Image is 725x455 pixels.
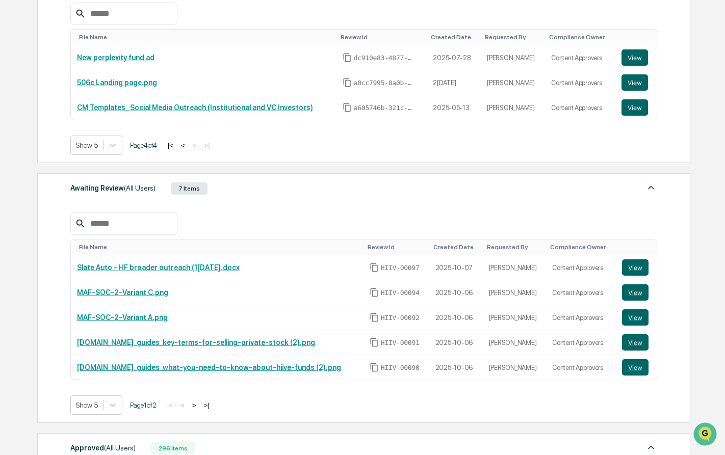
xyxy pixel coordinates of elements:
td: Content Approvers [545,95,615,120]
span: HIIV-00092 [381,314,420,322]
td: [PERSON_NAME] [483,330,547,355]
span: a0cc7995-8a0b-4b72-ac1a-878fd3692143 [354,79,415,87]
span: Copy Id [370,288,379,297]
td: Content Approvers [545,45,615,70]
a: CM Templates_ Social Media Outreach (Institutional and VC Investors) [77,103,313,112]
td: 2025-10-06 [429,330,483,355]
span: Preclearance [20,128,66,139]
button: Start new chat [173,81,186,93]
td: Content Approvers [546,280,616,305]
span: Pylon [101,173,123,180]
a: View [622,359,651,376]
a: New perplexity fund ad [77,53,154,62]
div: 🔎 [10,149,18,157]
td: [PERSON_NAME] [483,355,547,380]
button: < [177,401,188,410]
a: 🗄️Attestations [70,124,131,143]
div: Toggle SortBy [79,244,359,251]
a: View [622,74,651,91]
button: View [622,284,649,301]
a: View [622,259,651,276]
button: View [622,74,648,91]
img: 1746055101610-c473b297-6a78-478c-a979-82029cc54cd1 [10,78,29,96]
a: View [622,334,651,351]
button: View [622,259,649,276]
a: Powered byPylon [72,172,123,180]
td: Content Approvers [546,330,616,355]
td: Content Approvers [546,305,616,330]
span: Copy Id [370,313,379,322]
span: Copy Id [370,363,379,372]
div: 🗄️ [74,129,82,138]
span: Page 4 of 4 [130,141,157,149]
button: View [622,334,649,351]
td: 2025-05-13 [427,95,481,120]
div: Toggle SortBy [485,34,541,41]
span: Copy Id [343,103,352,112]
span: dc910e83-4877-4103-b15e-bf87db00f614 [354,54,415,62]
td: 2025-10-06 [429,305,483,330]
td: [PERSON_NAME] [481,70,545,95]
button: >| [201,141,213,150]
span: a605746b-321c-4dfd-bd6b-109eaa46988c [354,104,415,112]
div: Toggle SortBy [433,244,479,251]
a: MAF-SOC-2-Variant A.png [77,313,168,322]
span: HIIV-00094 [381,289,420,297]
div: We're available if you need us! [35,88,129,96]
div: Toggle SortBy [550,244,612,251]
td: 2025-10-06 [429,280,483,305]
a: 506c Landing page.png [77,78,157,87]
a: Slate Auto - HF broader outreach (1[DATE].docx [77,263,240,272]
button: |< [165,141,176,150]
span: HIIV-00091 [381,339,420,347]
a: 🔎Data Lookup [6,144,68,162]
span: Copy Id [343,78,352,87]
div: Awaiting Review [70,181,156,195]
a: View [622,284,651,301]
button: > [190,141,200,150]
span: HIIV-00090 [381,364,420,372]
div: 7 Items [171,182,208,195]
span: HIIV-00097 [381,264,420,272]
td: [PERSON_NAME] [483,255,547,280]
div: Toggle SortBy [624,34,653,41]
a: [DOMAIN_NAME]_guides_what-you-need-to-know-about-hiive-funds (2).png [77,363,341,371]
div: Toggle SortBy [79,34,332,41]
div: Toggle SortBy [431,34,477,41]
td: Content Approvers [546,255,616,280]
div: Toggle SortBy [549,34,611,41]
button: View [622,99,648,116]
iframe: Open customer support [692,421,720,449]
td: 2[DATE] [427,70,481,95]
td: 2025-10-06 [429,355,483,380]
span: Attestations [84,128,126,139]
a: [DOMAIN_NAME]_guides_key-terms-for-selling-private-stock (2).png [77,338,315,346]
td: 2025-07-28 [427,45,481,70]
td: [PERSON_NAME] [483,305,547,330]
td: [PERSON_NAME] [481,45,545,70]
button: View [622,309,649,326]
a: View [622,99,651,116]
span: Copy Id [370,263,379,272]
span: Copy Id [370,338,379,347]
div: Toggle SortBy [368,244,425,251]
span: Data Lookup [20,148,64,158]
div: Toggle SortBy [341,34,423,41]
button: < [178,141,188,150]
button: >| [200,401,212,410]
span: (All Users) [104,444,136,452]
div: Toggle SortBy [487,244,542,251]
img: caret [645,441,657,453]
div: Toggle SortBy [624,244,653,251]
div: 296 Items [151,442,195,454]
button: View [622,359,649,376]
td: [PERSON_NAME] [483,280,547,305]
button: View [622,49,648,66]
button: |< [164,401,176,410]
img: caret [645,181,657,194]
button: > [189,401,199,410]
td: Content Approvers [545,70,615,95]
a: MAF-SOC-2-Variant C.png [77,288,168,297]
